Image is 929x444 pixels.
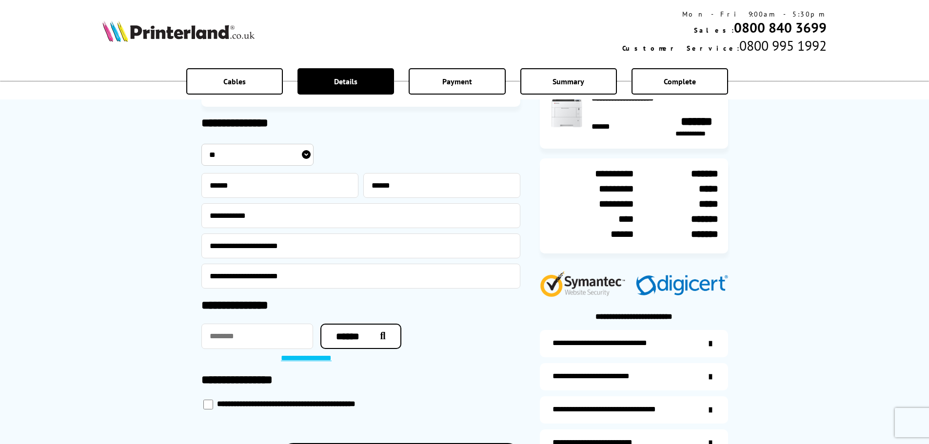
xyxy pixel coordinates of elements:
a: items-arrive [540,363,728,390]
span: 0800 995 1992 [739,37,827,55]
a: additional-ink [540,330,728,357]
span: Sales: [694,26,734,35]
a: additional-cables [540,396,728,424]
span: Payment [442,77,472,86]
div: Mon - Fri 9:00am - 5:30pm [622,10,827,19]
span: Summary [553,77,584,86]
span: Complete [664,77,696,86]
a: 0800 840 3699 [734,19,827,37]
span: Customer Service: [622,44,739,53]
span: Details [334,77,357,86]
span: Cables [223,77,246,86]
img: Printerland Logo [102,20,255,42]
